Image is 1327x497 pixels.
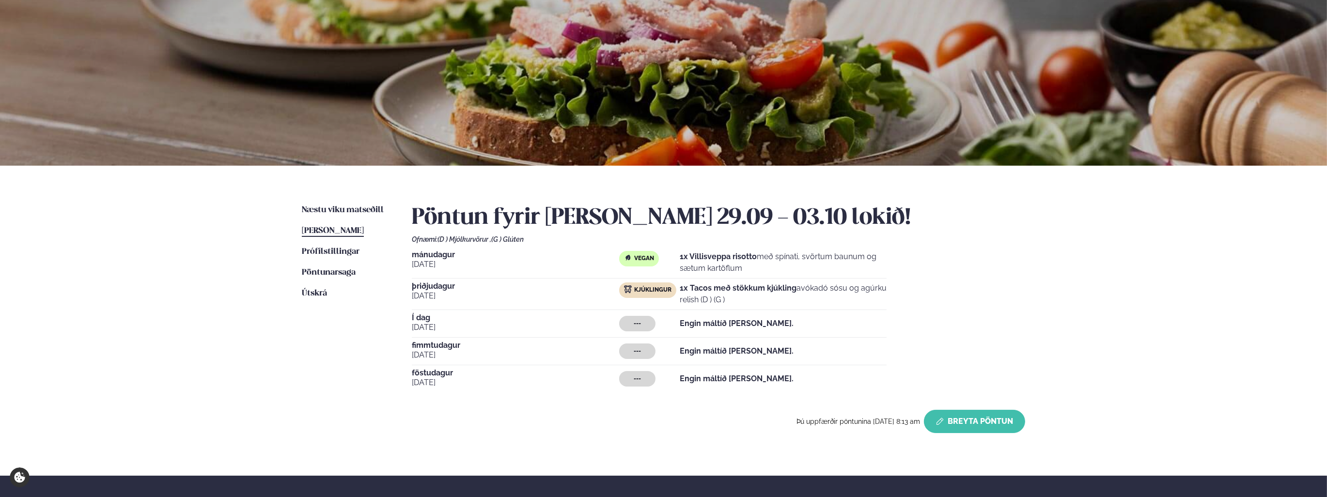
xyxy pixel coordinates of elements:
[680,374,794,383] strong: Engin máltíð [PERSON_NAME].
[412,282,619,290] span: þriðjudagur
[412,322,619,333] span: [DATE]
[302,206,384,214] span: Næstu viku matseðill
[437,235,491,243] span: (D ) Mjólkurvörur ,
[680,319,794,328] strong: Engin máltíð [PERSON_NAME].
[412,290,619,302] span: [DATE]
[634,255,654,263] span: Vegan
[796,418,920,425] span: Þú uppfærðir pöntunina [DATE] 8:13 am
[412,204,1025,232] h2: Pöntun fyrir [PERSON_NAME] 29.09 - 03.10 lokið!
[624,285,632,293] img: chicken.svg
[412,259,619,270] span: [DATE]
[412,349,619,361] span: [DATE]
[412,314,619,322] span: Í dag
[412,377,619,388] span: [DATE]
[302,248,359,256] span: Prófílstillingar
[680,283,796,293] strong: 1x Tacos með stökkum kjúkling
[412,342,619,349] span: fimmtudagur
[634,375,641,383] span: ---
[302,268,356,277] span: Pöntunarsaga
[680,346,794,356] strong: Engin máltíð [PERSON_NAME].
[302,267,356,279] a: Pöntunarsaga
[10,467,30,487] a: Cookie settings
[680,251,887,274] p: með spínati, svörtum baunum og sætum kartöflum
[302,227,364,235] span: [PERSON_NAME]
[680,282,887,306] p: avókadó sósu og agúrku relish (D ) (G )
[412,235,1025,243] div: Ofnæmi:
[302,204,384,216] a: Næstu viku matseðill
[624,254,632,262] img: Vegan.svg
[302,288,327,299] a: Útskrá
[680,252,757,261] strong: 1x Villisveppa risotto
[924,410,1025,433] button: Breyta Pöntun
[634,286,671,294] span: Kjúklingur
[491,235,524,243] span: (G ) Glúten
[302,246,359,258] a: Prófílstillingar
[634,347,641,355] span: ---
[302,289,327,297] span: Útskrá
[412,251,619,259] span: mánudagur
[302,225,364,237] a: [PERSON_NAME]
[634,320,641,327] span: ---
[412,369,619,377] span: föstudagur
